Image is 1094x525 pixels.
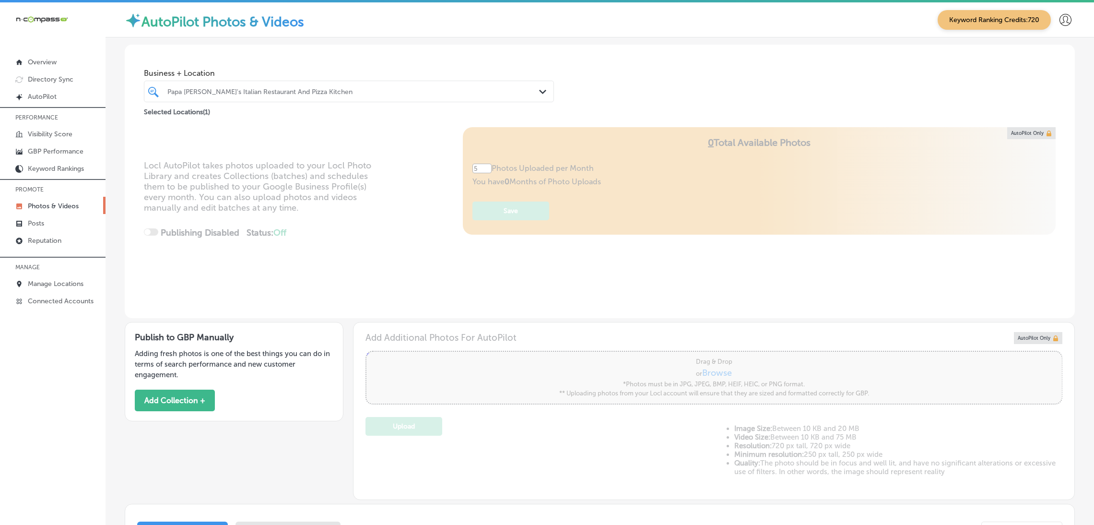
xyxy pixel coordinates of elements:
[144,69,554,78] span: Business + Location
[28,75,73,84] p: Directory Sync
[28,58,57,66] p: Overview
[28,219,44,227] p: Posts
[15,15,68,24] img: 660ab0bf-5cc7-4cb8-ba1c-48b5ae0f18e60NCTV_CLogo_TV_Black_-500x88.png
[135,390,215,411] button: Add Collection +
[28,202,79,210] p: Photos & Videos
[135,332,333,343] h3: Publish to GBP Manually
[28,93,57,101] p: AutoPilot
[135,348,333,380] p: Adding fresh photos is one of the best things you can do in terms of search performance and new c...
[144,104,210,116] p: Selected Locations ( 1 )
[28,130,72,138] p: Visibility Score
[167,87,540,95] div: Papa [PERSON_NAME]'s Italian Restaurant And Pizza Kitchen
[125,12,141,29] img: autopilot-icon
[28,280,83,288] p: Manage Locations
[28,237,61,245] p: Reputation
[141,14,304,30] label: AutoPilot Photos & Videos
[28,147,83,155] p: GBP Performance
[28,165,84,173] p: Keyword Rankings
[938,10,1051,30] span: Keyword Ranking Credits: 720
[28,297,94,305] p: Connected Accounts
